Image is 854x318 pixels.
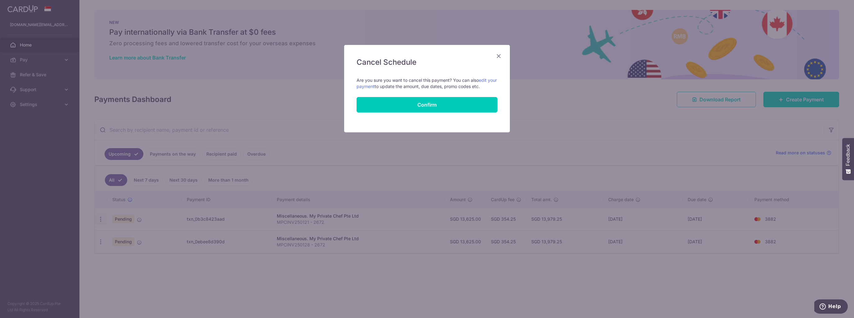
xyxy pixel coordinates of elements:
button: Close [495,52,502,60]
button: Confirm [357,97,497,113]
button: Feedback - Show survey [842,138,854,180]
p: Are you sure you want to cancel this payment? You can also to update the amount, due dates, promo... [357,77,497,90]
iframe: Opens a widget where you can find more information [814,299,848,315]
span: Feedback [845,144,851,166]
h5: Cancel Schedule [357,57,497,67]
